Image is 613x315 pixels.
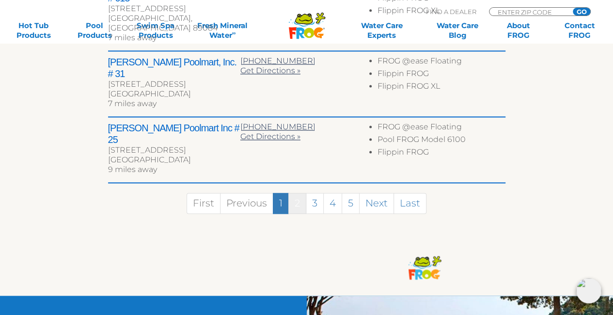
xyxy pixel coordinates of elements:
a: ContactFROG [556,21,603,40]
li: FROG @ease Floating [377,122,505,135]
div: [STREET_ADDRESS] [108,79,240,89]
li: Flippin FROG XL [377,6,505,18]
a: PoolProducts [71,21,118,40]
div: [STREET_ADDRESS] [108,4,240,14]
a: [PHONE_NUMBER] [240,56,315,65]
h2: [PERSON_NAME] Poolmart Inc # 25 [108,122,240,145]
a: AboutFROG [495,21,542,40]
a: Get Directions » [240,132,300,141]
a: Next [359,193,394,214]
a: 2 [288,193,306,214]
a: 1 [273,193,289,214]
li: Flippin FROG XL [377,81,505,94]
div: [GEOGRAPHIC_DATA], [GEOGRAPHIC_DATA] 89084 [108,14,240,33]
div: [GEOGRAPHIC_DATA] [108,89,240,99]
div: [STREET_ADDRESS] [108,145,240,155]
span: 7 miles away [108,33,157,42]
a: First [187,193,220,214]
span: 9 miles away [108,165,157,174]
input: GO [573,8,590,16]
li: Flippin FROG [377,69,505,81]
li: FROG @ease Floating [377,56,505,69]
a: 5 [342,193,360,214]
a: Hot TubProducts [10,21,57,40]
a: Get Directions » [240,66,300,75]
input: Zip Code Form [497,8,562,16]
a: Last [393,193,426,214]
a: 3 [306,193,324,214]
img: frog-products-logo-small [406,250,443,283]
div: [GEOGRAPHIC_DATA] [108,155,240,165]
a: 4 [323,193,342,214]
h2: [PERSON_NAME] Poolmart, Inc. # 31 [108,56,240,79]
li: Flippin FROG [377,147,505,160]
li: Pool FROG Model 6100 [377,135,505,147]
img: openIcon [576,278,601,303]
a: [PHONE_NUMBER] [240,122,315,131]
span: 7 miles away [108,99,157,108]
a: Previous [220,193,273,214]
